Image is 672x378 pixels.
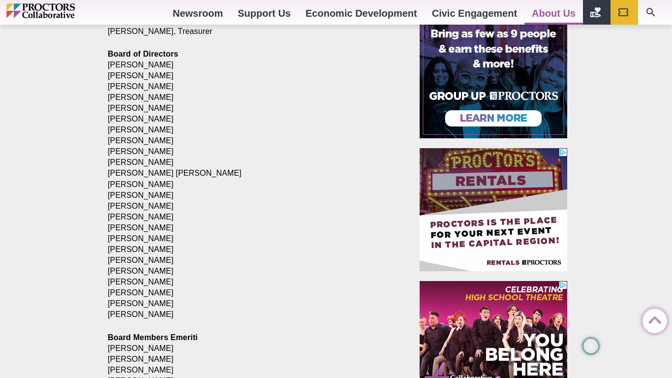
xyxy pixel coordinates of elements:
[108,50,178,58] strong: Board of Directors
[642,309,662,329] a: Back to Top
[420,148,567,271] iframe: Advertisement
[108,49,397,320] p: [PERSON_NAME] [PERSON_NAME] [PERSON_NAME] [PERSON_NAME] [PERSON_NAME] [PERSON_NAME] [PERSON_NAME]...
[108,333,198,342] strong: Board Members Emeriti
[420,15,567,138] iframe: Advertisement
[6,3,117,18] img: Proctors logo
